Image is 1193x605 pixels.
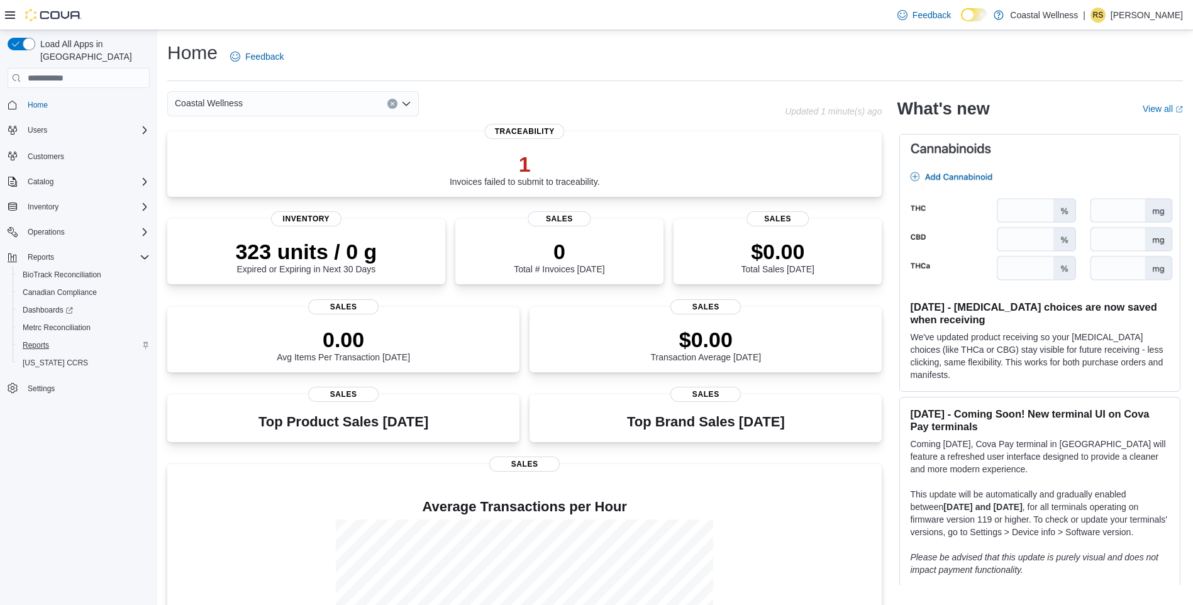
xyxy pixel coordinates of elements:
[23,225,70,240] button: Operations
[23,149,69,164] a: Customers
[3,248,155,266] button: Reports
[1090,8,1106,23] div: Richard Schaper
[910,408,1170,433] h3: [DATE] - Coming Soon! New terminal UI on Cova Pay terminals
[18,285,102,300] a: Canadian Compliance
[913,9,951,21] span: Feedback
[225,44,289,69] a: Feedback
[18,302,78,318] a: Dashboards
[23,199,150,214] span: Inventory
[18,338,150,353] span: Reports
[13,354,155,372] button: [US_STATE] CCRS
[23,323,91,333] span: Metrc Reconciliation
[489,457,560,472] span: Sales
[13,284,155,301] button: Canadian Compliance
[1010,8,1078,23] p: Coastal Wellness
[23,123,52,138] button: Users
[892,3,956,28] a: Feedback
[741,239,814,264] p: $0.00
[3,96,155,114] button: Home
[28,252,54,262] span: Reports
[746,211,809,226] span: Sales
[18,355,93,370] a: [US_STATE] CCRS
[23,123,150,138] span: Users
[23,270,101,280] span: BioTrack Reconciliation
[961,8,987,21] input: Dark Mode
[23,174,58,189] button: Catalog
[23,199,64,214] button: Inventory
[670,387,741,402] span: Sales
[910,552,1158,575] em: Please be advised that this update is purely visual and does not impact payment functionality.
[1083,8,1085,23] p: |
[910,331,1170,381] p: We've updated product receiving so your [MEDICAL_DATA] choices (like THCa or CBG) stay visible fo...
[3,173,155,191] button: Catalog
[1143,104,1183,114] a: View allExternal link
[910,438,1170,475] p: Coming [DATE], Cova Pay terminal in [GEOGRAPHIC_DATA] will feature a refreshed user interface des...
[28,177,53,187] span: Catalog
[943,502,1022,512] strong: [DATE] and [DATE]
[23,381,60,396] a: Settings
[651,327,762,352] p: $0.00
[175,96,243,111] span: Coastal Wellness
[28,125,47,135] span: Users
[23,250,150,265] span: Reports
[13,266,155,284] button: BioTrack Reconciliation
[23,305,73,315] span: Dashboards
[18,267,106,282] a: BioTrack Reconciliation
[23,380,150,396] span: Settings
[18,267,150,282] span: BioTrack Reconciliation
[23,225,150,240] span: Operations
[3,379,155,397] button: Settings
[3,223,155,241] button: Operations
[450,152,600,177] p: 1
[177,499,872,514] h4: Average Transactions per Hour
[23,250,59,265] button: Reports
[235,239,377,264] p: 323 units / 0 g
[1093,8,1104,23] span: RS
[1175,106,1183,113] svg: External link
[3,121,155,139] button: Users
[28,227,65,237] span: Operations
[23,148,150,164] span: Customers
[23,358,88,368] span: [US_STATE] CCRS
[25,9,82,21] img: Cova
[18,302,150,318] span: Dashboards
[245,50,284,63] span: Feedback
[401,99,411,109] button: Open list of options
[18,320,150,335] span: Metrc Reconciliation
[3,198,155,216] button: Inventory
[277,327,410,352] p: 0.00
[18,320,96,335] a: Metrc Reconciliation
[651,327,762,362] div: Transaction Average [DATE]
[785,106,882,116] p: Updated 1 minute(s) ago
[167,40,218,65] h1: Home
[28,152,64,162] span: Customers
[910,488,1170,538] p: This update will be automatically and gradually enabled between , for all terminals operating on ...
[670,299,741,314] span: Sales
[23,97,150,113] span: Home
[1111,8,1183,23] p: [PERSON_NAME]
[514,239,604,264] p: 0
[308,387,379,402] span: Sales
[528,211,591,226] span: Sales
[3,147,155,165] button: Customers
[235,239,377,274] div: Expired or Expiring in Next 30 Days
[258,414,428,430] h3: Top Product Sales [DATE]
[28,100,48,110] span: Home
[8,91,150,430] nav: Complex example
[28,202,58,212] span: Inventory
[35,38,150,63] span: Load All Apps in [GEOGRAPHIC_DATA]
[23,340,49,350] span: Reports
[13,319,155,336] button: Metrc Reconciliation
[387,99,397,109] button: Clear input
[18,355,150,370] span: Washington CCRS
[277,327,410,362] div: Avg Items Per Transaction [DATE]
[23,287,97,297] span: Canadian Compliance
[13,301,155,319] a: Dashboards
[627,414,785,430] h3: Top Brand Sales [DATE]
[18,285,150,300] span: Canadian Compliance
[23,97,53,113] a: Home
[18,338,54,353] a: Reports
[910,301,1170,326] h3: [DATE] - [MEDICAL_DATA] choices are now saved when receiving
[514,239,604,274] div: Total # Invoices [DATE]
